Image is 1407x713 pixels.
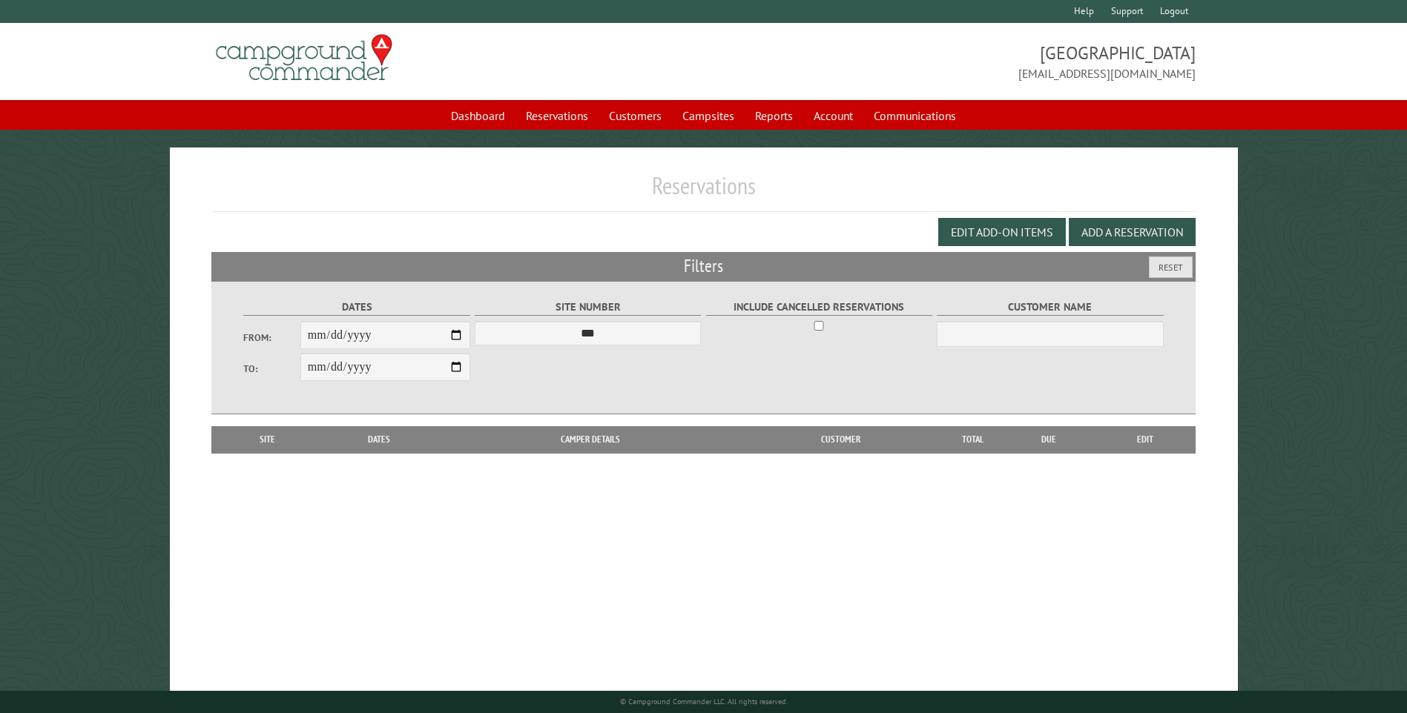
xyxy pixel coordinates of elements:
[1149,256,1193,278] button: Reset
[943,426,1002,453] th: Total
[517,102,597,130] a: Reservations
[211,252,1195,280] h2: Filters
[1095,426,1196,453] th: Edit
[442,102,514,130] a: Dashboard
[1069,218,1196,246] button: Add a Reservation
[704,41,1196,82] span: [GEOGRAPHIC_DATA] [EMAIL_ADDRESS][DOMAIN_NAME]
[211,171,1195,212] h1: Reservations
[243,331,300,345] label: From:
[600,102,670,130] a: Customers
[938,218,1066,246] button: Edit Add-on Items
[673,102,743,130] a: Campsites
[211,29,397,87] img: Campground Commander
[620,697,788,706] small: © Campground Commander LLC. All rights reserved.
[243,299,469,316] label: Dates
[1002,426,1095,453] th: Due
[706,299,932,316] label: Include Cancelled Reservations
[316,426,443,453] th: Dates
[738,426,943,453] th: Customer
[805,102,862,130] a: Account
[475,299,701,316] label: Site Number
[219,426,315,453] th: Site
[243,362,300,376] label: To:
[746,102,802,130] a: Reports
[865,102,965,130] a: Communications
[443,426,738,453] th: Camper Details
[937,299,1163,316] label: Customer Name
